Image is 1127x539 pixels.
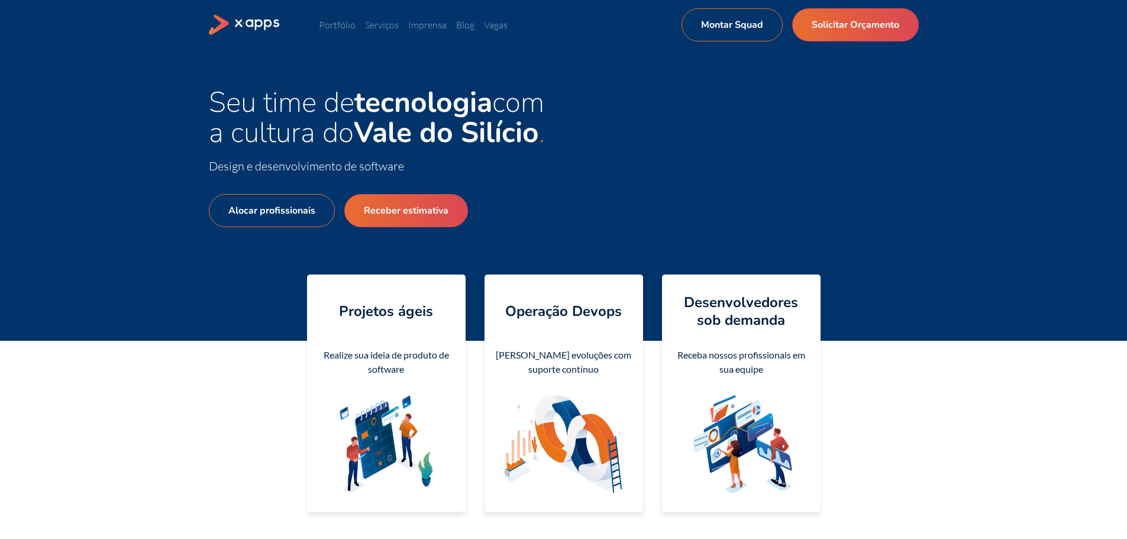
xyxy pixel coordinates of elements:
a: Receber estimativa [344,194,468,227]
a: Alocar profissionais [209,194,335,227]
a: Imprensa [408,19,447,31]
strong: tecnologia [354,83,492,122]
h4: Desenvolvedores sob demanda [671,293,811,329]
span: Seu time de com a cultura do [209,83,544,152]
div: Realize sua ideia de produto de software [317,348,456,376]
a: Portfólio [319,19,356,31]
a: Solicitar Orçamento [792,8,919,41]
span: Design e desenvolvimento de software [209,159,404,173]
a: Montar Squad [682,8,783,41]
a: Blog [456,19,474,31]
a: Vagas [484,19,508,31]
h4: Projetos ágeis [339,302,433,320]
div: Receba nossos profissionais em sua equipe [671,348,811,376]
div: [PERSON_NAME] evoluções com suporte contínuo [494,348,634,376]
h4: Operação Devops [505,302,622,320]
strong: Vale do Silício [354,113,539,152]
a: Serviços [365,19,399,31]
